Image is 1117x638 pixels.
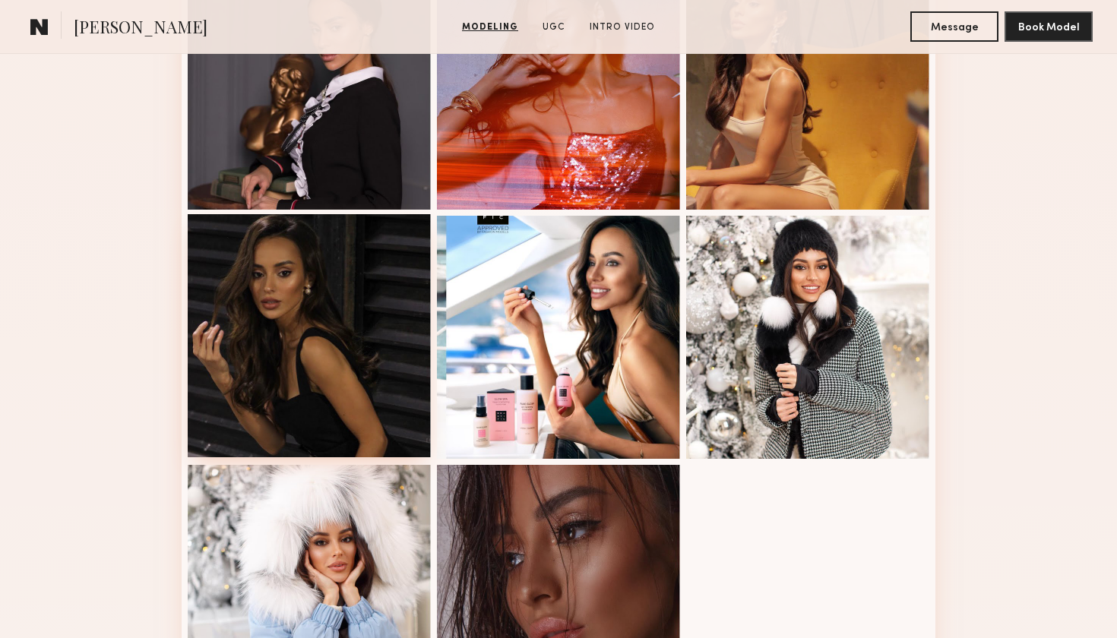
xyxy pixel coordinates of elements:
a: Modeling [456,21,524,34]
a: Book Model [1005,20,1093,33]
a: Intro Video [584,21,661,34]
span: [PERSON_NAME] [74,15,207,42]
button: Book Model [1005,11,1093,42]
button: Message [910,11,998,42]
a: UGC [536,21,571,34]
